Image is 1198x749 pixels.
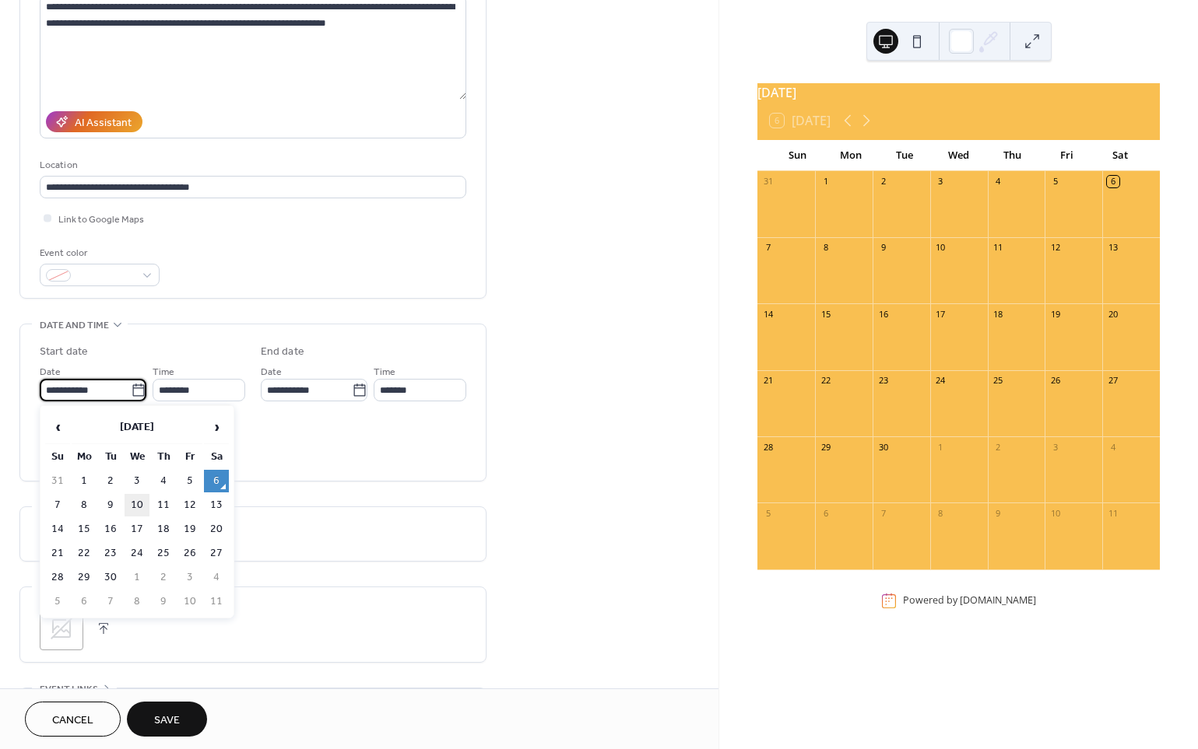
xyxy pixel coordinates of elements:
div: 30 [877,441,889,453]
div: 7 [877,507,889,519]
div: Powered by [903,594,1036,607]
td: 24 [125,542,149,565]
td: 23 [98,542,123,565]
div: 10 [1049,507,1061,519]
div: 5 [762,507,774,519]
div: 8 [820,242,831,254]
th: Fr [177,446,202,468]
td: 3 [177,566,202,589]
div: 5 [1049,176,1061,187]
div: Tue [878,140,932,171]
div: 2 [877,176,889,187]
div: 25 [992,375,1004,387]
td: 10 [125,494,149,516]
span: Date [40,364,61,380]
div: 3 [935,176,947,187]
div: Sun [770,140,824,171]
div: 24 [935,375,947,387]
div: Start date [40,344,88,360]
td: 25 [151,542,176,565]
div: 9 [992,507,1004,519]
div: 13 [1107,242,1119,254]
td: 6 [204,470,229,492]
td: 12 [177,494,202,516]
div: 15 [820,308,831,320]
td: 11 [204,590,229,613]
td: 5 [177,470,202,492]
div: 18 [992,308,1004,320]
td: 13 [204,494,229,516]
span: › [205,411,228,443]
td: 8 [72,494,97,516]
span: Event links [40,681,98,698]
div: [DATE] [757,83,1160,102]
span: Date and time [40,317,109,334]
th: We [125,446,149,468]
div: 2 [992,441,1004,453]
div: Event color [40,245,156,261]
div: 6 [1107,176,1119,187]
div: 20 [1107,308,1119,320]
div: 9 [877,242,889,254]
td: 7 [98,590,123,613]
a: [DOMAIN_NAME] [960,594,1036,607]
td: 26 [177,542,202,565]
td: 19 [177,518,202,541]
div: 7 [762,242,774,254]
div: Fri [1040,140,1094,171]
div: 23 [877,375,889,387]
td: 20 [204,518,229,541]
td: 10 [177,590,202,613]
a: Cancel [25,702,121,737]
td: 1 [125,566,149,589]
td: 1 [72,470,97,492]
th: Th [151,446,176,468]
div: 1 [820,176,831,187]
div: 19 [1049,308,1061,320]
td: 2 [151,566,176,589]
span: Time [374,364,395,380]
th: [DATE] [72,411,202,444]
span: Link to Google Maps [58,212,144,228]
div: 1 [935,441,947,453]
div: 4 [1107,441,1119,453]
td: 4 [151,470,176,492]
span: Date [261,364,282,380]
td: 22 [72,542,97,565]
div: 21 [762,375,774,387]
div: 8 [935,507,947,519]
div: Sat [1094,140,1147,171]
td: 9 [151,590,176,613]
td: 14 [45,518,70,541]
div: Thu [985,140,1039,171]
span: Save [154,712,180,729]
td: 18 [151,518,176,541]
div: 12 [1049,242,1061,254]
td: 27 [204,542,229,565]
div: AI Assistant [75,115,132,131]
div: 29 [820,441,831,453]
div: End date [261,344,304,360]
td: 16 [98,518,123,541]
th: Su [45,446,70,468]
td: 5 [45,590,70,613]
div: 17 [935,308,947,320]
td: 28 [45,566,70,589]
td: 15 [72,518,97,541]
th: Mo [72,446,97,468]
button: Save [127,702,207,737]
div: 14 [762,308,774,320]
td: 6 [72,590,97,613]
div: 27 [1107,375,1119,387]
td: 4 [204,566,229,589]
button: AI Assistant [46,111,142,132]
td: 30 [98,566,123,589]
div: 11 [1107,507,1119,519]
div: Location [40,157,463,173]
span: ‹ [46,411,69,443]
td: 31 [45,470,70,492]
th: Tu [98,446,123,468]
td: 29 [72,566,97,589]
td: 7 [45,494,70,516]
td: 8 [125,590,149,613]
